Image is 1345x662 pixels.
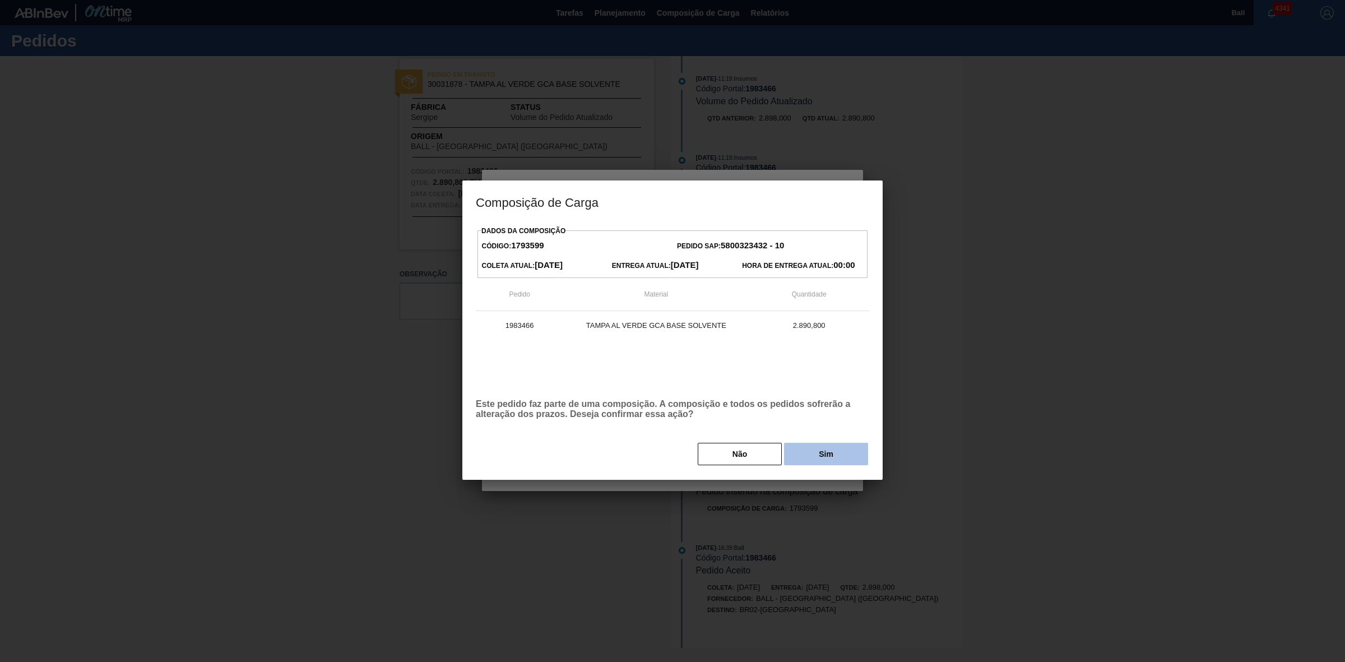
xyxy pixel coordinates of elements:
span: Entrega Atual: [612,262,699,270]
td: 1983466 [476,311,563,339]
strong: [DATE] [535,260,563,270]
strong: 1793599 [511,240,544,250]
td: TAMPA AL VERDE GCA BASE SOLVENTE [563,311,749,339]
span: Hora de Entrega Atual: [742,262,855,270]
strong: 5800323432 - 10 [721,240,784,250]
strong: 00:00 [833,260,855,270]
label: Dados da Composição [481,227,565,235]
span: Material [644,290,669,298]
td: 2.890,800 [749,311,869,339]
span: Pedido [509,290,530,298]
h3: Composição de Carga [462,180,883,223]
button: Não [698,443,782,465]
span: Código: [482,242,544,250]
button: Sim [784,443,868,465]
p: Este pedido faz parte de uma composição. A composição e todos os pedidos sofrerão a alteração dos... [476,399,869,419]
span: Quantidade [792,290,827,298]
strong: [DATE] [671,260,699,270]
span: Pedido SAP: [677,242,784,250]
span: Coleta Atual: [482,262,563,270]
